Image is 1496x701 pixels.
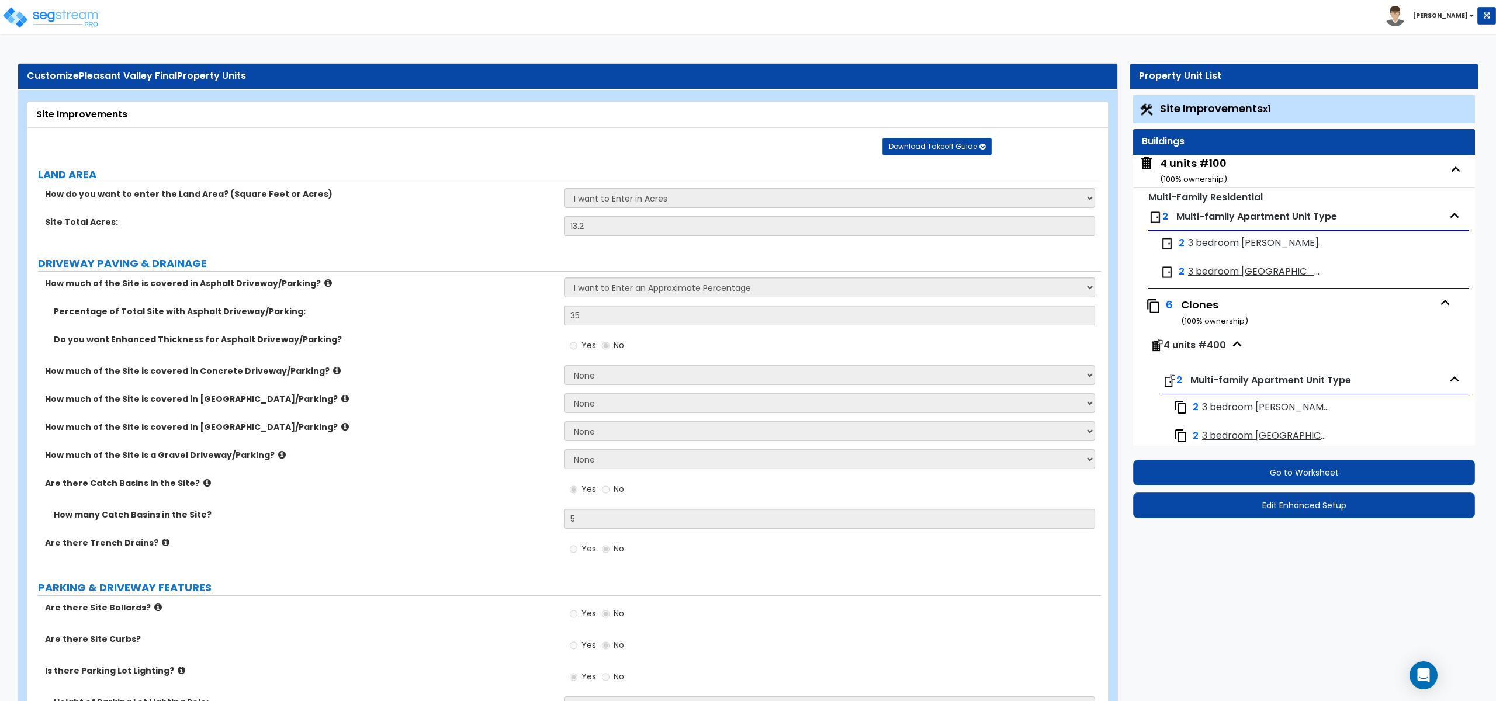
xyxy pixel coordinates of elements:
i: click for more info! [203,478,211,487]
span: Multi-family Apartment Unit Type [1190,373,1351,387]
span: Yes [581,671,596,682]
label: Are there Trench Drains? [45,537,555,549]
label: LAND AREA [38,167,1101,182]
label: PARKING & DRIVEWAY FEATURES [38,580,1101,595]
span: Yes [581,543,596,554]
span: No [614,639,624,651]
img: avatar.png [1385,6,1405,26]
span: 2 [1176,373,1182,387]
label: How much of the Site is covered in [GEOGRAPHIC_DATA]/Parking? [45,421,555,433]
label: DRIVEWAY PAVING & DRAINAGE [38,256,1101,271]
i: click for more info! [341,394,349,403]
div: Property Unit List [1139,70,1469,83]
img: door.png [1160,237,1174,251]
img: door.png [1160,265,1174,279]
img: clone.svg [1174,429,1188,443]
span: 2 [1162,210,1168,223]
span: 2 [1179,265,1185,279]
small: Multi-Family Residential [1148,190,1263,204]
img: clone.svg [1174,400,1188,414]
span: Site Improvements [1160,101,1270,116]
i: click for more info! [178,666,185,675]
label: Site Total Acres: [45,216,555,228]
span: 3 bedroom Greeson [1188,237,1319,250]
button: Go to Worksheet [1133,460,1475,485]
label: Are there Catch Basins in the Site? [45,477,555,489]
small: ( 100 % ownership) [1160,173,1227,185]
div: Clones [1181,297,1434,327]
input: Yes [570,483,577,496]
span: No [614,671,624,682]
label: Are there Site Curbs? [45,633,555,645]
label: How much of the Site is covered in Concrete Driveway/Parking? [45,365,555,377]
span: 6 [1166,297,1173,312]
div: Open Intercom Messenger [1410,661,1438,689]
div: Site Improvements [36,108,1099,122]
label: Do you want Enhanced Thickness for Asphalt Driveway/Parking? [54,334,555,345]
small: ( 100 % ownership) [1181,315,1248,327]
img: clone.svg [1146,299,1161,314]
i: click for more info! [333,366,341,375]
i: click for more info! [324,279,332,287]
button: Download Takeoff Guide [882,138,992,155]
img: clone-roomtype.svg [1162,374,1176,388]
span: No [614,543,624,554]
span: 2 [1193,429,1199,443]
b: [PERSON_NAME] [1413,11,1468,20]
input: Yes [570,671,577,683]
span: 3 bedroom Greeson [1202,401,1330,414]
label: Percentage of Total Site with Asphalt Driveway/Parking: [54,306,555,317]
label: Are there Site Bollards? [45,602,555,613]
span: No [614,608,624,619]
input: Yes [570,639,577,652]
input: No [602,608,610,620]
i: click for more info! [341,422,349,431]
span: Yes [581,639,596,651]
img: building.svg [1139,156,1154,171]
span: Yes [581,608,596,619]
span: No [614,339,624,351]
div: Customize Property Units [27,70,1109,83]
input: Yes [570,608,577,620]
span: Yes [581,339,596,351]
div: Buildings [1142,135,1466,148]
i: click for more info! [162,538,169,547]
button: Edit Enhanced Setup [1133,492,1475,518]
img: Construction.png [1139,102,1154,117]
input: No [602,543,610,556]
span: Yes [581,483,596,495]
span: Multi-family Apartment Unit Type [1176,210,1337,223]
span: 2 [1193,401,1199,414]
i: click for more info! [278,450,286,459]
input: Yes [570,543,577,556]
label: How much of the Site is covered in Asphalt Driveway/Parking? [45,277,555,289]
small: x1 [1263,103,1270,115]
input: No [602,483,610,496]
span: 3 bedroom Hamilton [1202,429,1330,443]
label: How do you want to enter the Land Area? (Square Feet or Acres) [45,188,555,200]
img: clone-building.svg [1149,339,1163,353]
input: No [602,671,610,683]
img: logo_pro_r.png [2,6,101,29]
span: 4 units #400 [1163,338,1226,352]
label: Is there Parking Lot Lighting? [45,665,555,676]
label: How many Catch Basins in the Site? [54,509,555,520]
label: How much of the Site is a Gravel Driveway/Parking? [45,449,555,461]
span: 4 units #100 [1139,156,1227,186]
i: click for more info! [154,603,162,612]
input: No [602,639,610,652]
div: 4 units #100 [1160,156,1227,186]
label: How much of the Site is covered in [GEOGRAPHIC_DATA]/Parking? [45,393,555,405]
span: Pleasant Valley Final [79,69,177,82]
span: 3 bedroom Hamilton [1188,265,1324,279]
img: door.png [1148,210,1162,224]
input: Yes [570,339,577,352]
span: Download Takeoff Guide [889,141,977,151]
input: No [602,339,610,352]
span: No [614,483,624,495]
span: 2 [1179,237,1185,250]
